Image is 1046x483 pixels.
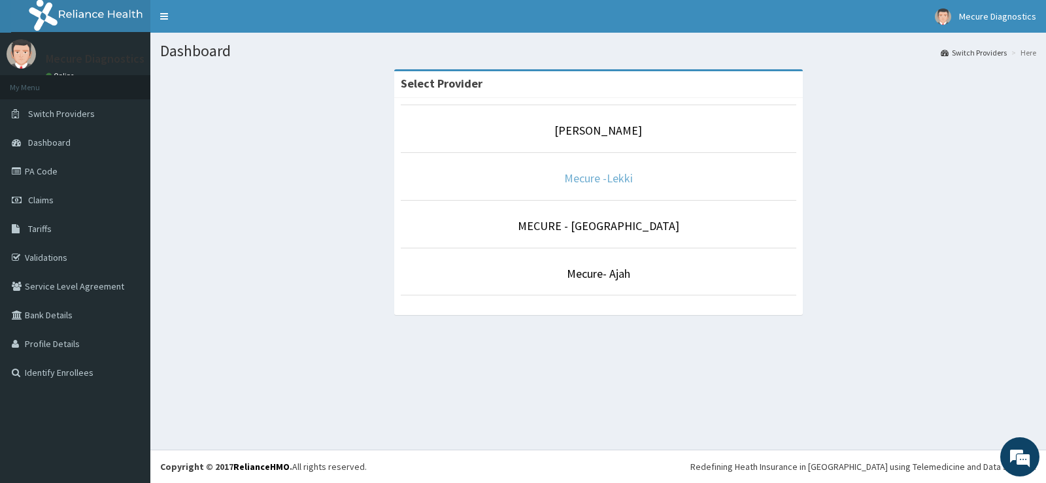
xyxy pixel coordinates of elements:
[46,71,77,80] a: Online
[959,10,1036,22] span: Mecure Diagnostics
[46,53,144,65] p: Mecure Diagnostics
[28,137,71,148] span: Dashboard
[160,461,292,473] strong: Copyright © 2017 .
[941,47,1007,58] a: Switch Providers
[690,460,1036,473] div: Redefining Heath Insurance in [GEOGRAPHIC_DATA] using Telemedicine and Data Science!
[554,123,642,138] a: [PERSON_NAME]
[233,461,290,473] a: RelianceHMO
[150,450,1046,483] footer: All rights reserved.
[567,266,630,281] a: Mecure- Ajah
[28,223,52,235] span: Tariffs
[28,194,54,206] span: Claims
[1008,47,1036,58] li: Here
[401,76,482,91] strong: Select Provider
[7,39,36,69] img: User Image
[518,218,679,233] a: MECURE - [GEOGRAPHIC_DATA]
[28,108,95,120] span: Switch Providers
[564,171,633,186] a: Mecure -Lekki
[935,8,951,25] img: User Image
[160,42,1036,59] h1: Dashboard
